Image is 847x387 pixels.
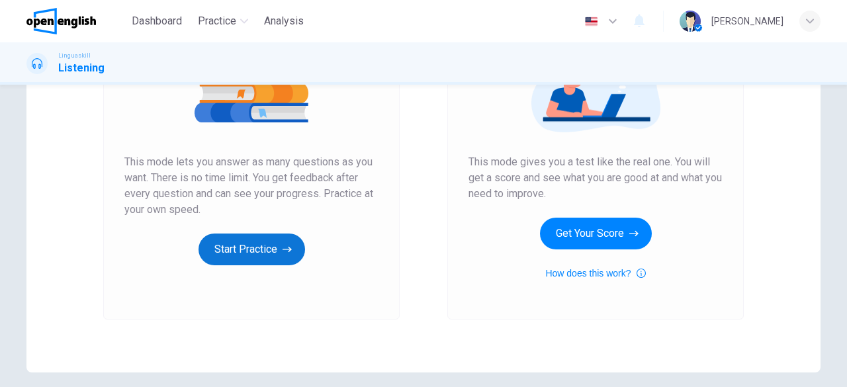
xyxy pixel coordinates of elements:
[26,8,96,34] img: OpenEnglish logo
[259,9,309,33] button: Analysis
[124,154,379,218] span: This mode lets you answer as many questions as you want. There is no time limit. You get feedback...
[711,13,783,29] div: [PERSON_NAME]
[583,17,600,26] img: en
[468,154,723,202] span: This mode gives you a test like the real one. You will get a score and see what you are good at a...
[198,13,236,29] span: Practice
[545,265,645,281] button: How does this work?
[126,9,187,33] button: Dashboard
[132,13,182,29] span: Dashboard
[58,60,105,76] h1: Listening
[58,51,91,60] span: Linguaskill
[199,234,305,265] button: Start Practice
[26,8,126,34] a: OpenEnglish logo
[193,9,253,33] button: Practice
[540,218,652,249] button: Get Your Score
[264,13,304,29] span: Analysis
[680,11,701,32] img: Profile picture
